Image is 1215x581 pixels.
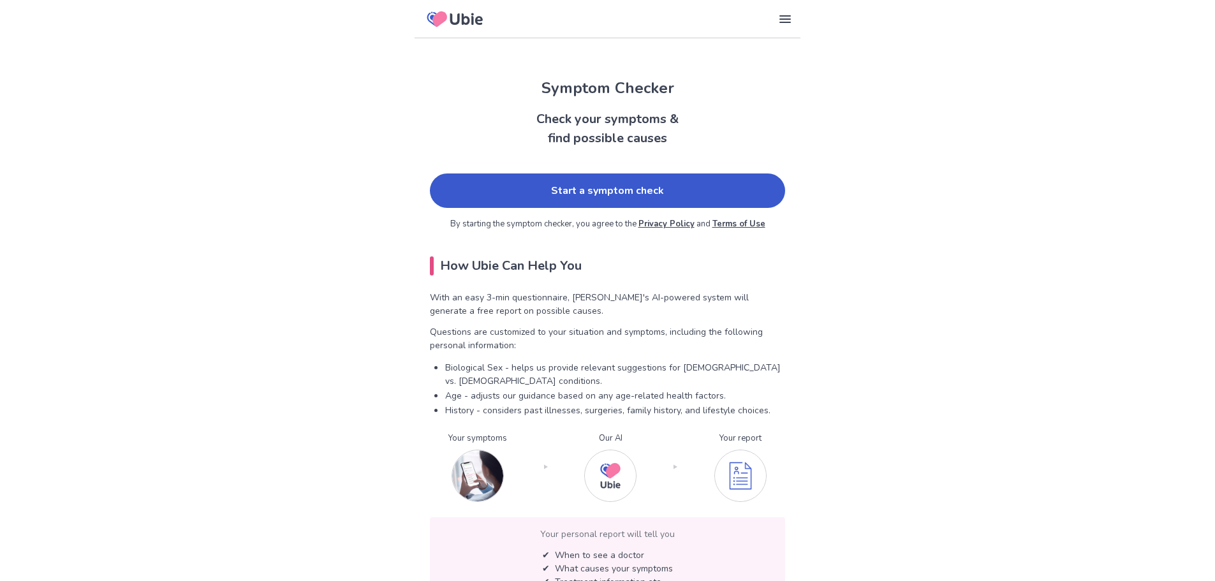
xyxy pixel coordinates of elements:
[445,389,785,402] p: Age - adjusts our guidance based on any age-related health factors.
[445,404,785,417] p: History - considers past illnesses, surgeries, family history, and lifestyle choices.
[452,450,504,502] img: Input your symptoms
[638,218,695,230] a: Privacy Policy
[430,218,785,231] p: By starting the symptom checker, you agree to the and
[430,325,785,352] p: Questions are customized to your situation and symptoms, including the following personal informa...
[542,562,673,575] p: ✔︎ What causes your symptoms
[415,77,800,99] h1: Symptom Checker
[445,361,785,388] p: Biological Sex - helps us provide relevant suggestions for [DEMOGRAPHIC_DATA] vs. [DEMOGRAPHIC_DA...
[714,432,767,445] p: Your report
[712,218,765,230] a: Terms of Use
[584,450,637,502] img: Our AI checks your symptoms
[430,256,785,276] h2: How Ubie Can Help You
[714,450,767,502] img: You get your personalized report
[448,432,507,445] p: Your symptoms
[430,291,785,318] p: With an easy 3-min questionnaire, [PERSON_NAME]'s AI-powered system will generate a free report o...
[584,432,637,445] p: Our AI
[415,110,800,148] h2: Check your symptoms & find possible causes
[542,548,673,562] p: ✔ When to see a doctor
[430,173,785,208] a: Start a symptom check
[440,527,775,541] p: Your personal report will tell you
